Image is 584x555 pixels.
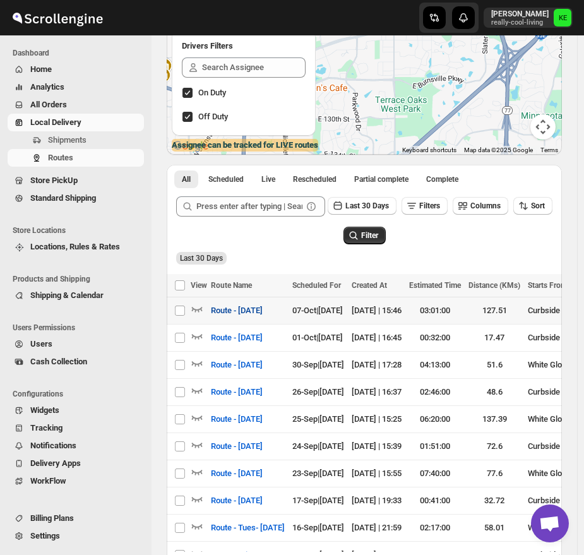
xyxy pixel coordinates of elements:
button: WorkFlow [8,472,144,490]
div: 02:46:00 [409,386,461,398]
span: Shipping & Calendar [30,290,104,300]
button: Cash Collection [8,353,144,371]
div: 06:20:00 [409,413,461,426]
span: Route - [DATE] [211,386,263,398]
span: Scheduled For [292,281,341,290]
span: Route - [DATE] [211,304,263,317]
span: Filter [361,231,378,240]
span: Home [30,64,52,74]
div: [DATE] | 16:37 [352,386,402,398]
span: Route - [DATE] [211,467,263,480]
button: User menu [484,8,573,28]
span: Notifications [30,441,76,450]
button: All Orders [8,96,144,114]
button: Route - [DATE] [203,409,270,429]
span: Kermit Erickson [554,9,571,27]
div: 04:13:00 [409,359,461,371]
span: 30-Sep | [DATE] [292,360,344,369]
button: Route - [DATE] [203,328,270,348]
div: 00:32:00 [409,331,461,344]
div: [DATE] | 15:39 [352,440,402,453]
span: Route - [DATE] [211,331,263,344]
button: Tracking [8,419,144,437]
div: [DATE] | 15:25 [352,413,402,426]
input: Press enter after typing | Search Eg. Route - Tues 10/7/25 [196,196,302,217]
button: Filter [343,227,386,244]
span: Route - [DATE] [211,494,263,507]
span: Local Delivery [30,117,81,127]
span: Routes [48,153,73,162]
div: [DATE] | 16:45 [352,331,402,344]
span: Analytics [30,82,64,92]
div: 03:01:00 [409,304,461,317]
span: Billing Plans [30,513,74,523]
button: Route - [DATE] [203,382,270,402]
span: Users Permissions [13,323,145,333]
span: Widgets [30,405,59,415]
span: 16-Sep | [DATE] [292,523,344,532]
span: Created At [352,281,387,290]
button: Map camera controls [530,114,556,140]
span: On Duty [198,88,226,97]
span: 07-Oct | [DATE] [292,306,343,315]
button: Route - [DATE] [203,355,270,375]
span: Filters [419,201,440,210]
span: Tracking [30,423,63,433]
span: Route - [DATE] [211,359,263,371]
span: Map data ©2025 Google [464,146,533,153]
span: Locations, Rules & Rates [30,242,120,251]
p: really-cool-living [491,19,549,27]
div: 01:51:00 [409,440,461,453]
button: Locations, Rules & Rates [8,238,144,256]
button: Home [8,61,144,78]
span: 01-Oct | [DATE] [292,333,343,342]
span: Store PickUp [30,176,78,185]
img: ScrollEngine [10,2,105,33]
span: Off Duty [198,112,228,121]
span: 26-Sep | [DATE] [292,387,344,397]
text: KE [559,14,568,22]
span: Complete [426,174,458,184]
button: Analytics [8,78,144,96]
span: Cash Collection [30,357,87,366]
button: Notifications [8,437,144,455]
img: Google [170,138,212,155]
div: [DATE] | 21:59 [352,522,402,534]
label: Assignee can be tracked for LIVE routes [172,139,318,152]
span: Columns [470,201,501,210]
div: [DATE] | 15:55 [352,467,402,480]
a: Open this area in Google Maps (opens a new window) [170,138,212,155]
span: Route - [DATE] [211,413,263,426]
span: Standard Shipping [30,193,96,203]
div: 127.51 [468,304,520,317]
span: Configurations [13,389,145,399]
button: Widgets [8,402,144,419]
span: WorkFlow [30,476,66,486]
button: Delivery Apps [8,455,144,472]
span: Estimated Time [409,281,461,290]
span: Distance (KMs) [468,281,520,290]
button: Route - [DATE] [203,463,270,484]
button: Users [8,335,144,353]
h2: Drivers Filters [182,40,306,52]
button: Routes [8,149,144,167]
div: 58.01 [468,522,520,534]
button: Route - [DATE] [203,301,270,321]
span: 23-Sep | [DATE] [292,468,344,478]
button: Shipments [8,131,144,149]
span: Last 30 Days [345,201,389,210]
button: Filters [402,197,448,215]
span: Shipments [48,135,86,145]
div: 00:41:00 [409,494,461,507]
div: 77.6 [468,467,520,480]
span: 17-Sep | [DATE] [292,496,344,505]
button: Settings [8,527,144,545]
button: Last 30 Days [328,197,396,215]
span: Last 30 Days [180,254,223,263]
span: Users [30,339,52,349]
div: Open chat [531,504,569,542]
div: 17.47 [468,331,520,344]
span: View [191,281,207,290]
button: Shipping & Calendar [8,287,144,304]
span: Scheduled [208,174,244,184]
